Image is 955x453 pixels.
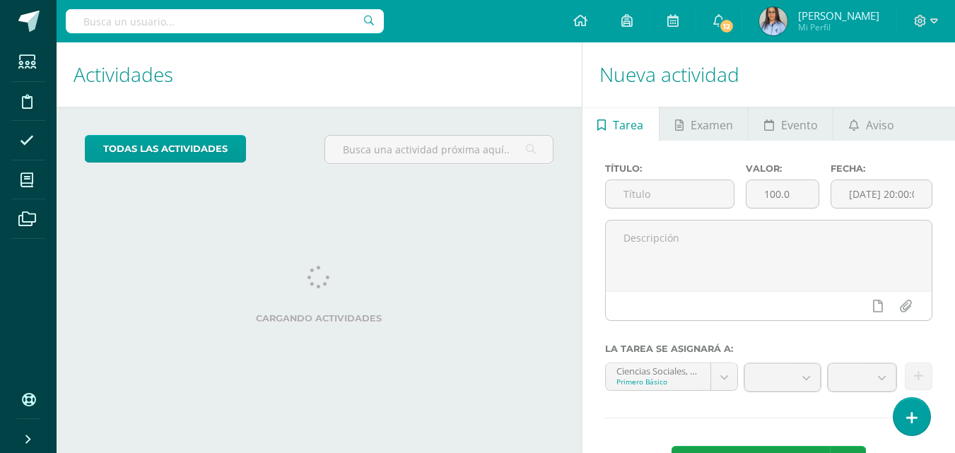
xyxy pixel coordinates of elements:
input: Busca una actividad próxima aquí... [325,136,552,163]
a: todas las Actividades [85,135,246,163]
h1: Nueva actividad [599,42,938,107]
div: Ciencias Sociales, Formación Ciudadana e Interculturalidad 'A' [616,363,700,377]
input: Puntos máximos [746,180,819,208]
a: Aviso [833,107,909,141]
div: Primero Básico [616,377,700,387]
a: Ciencias Sociales, Formación Ciudadana e Interculturalidad 'A'Primero Básico [606,363,737,390]
label: Valor: [746,163,819,174]
span: Tarea [613,108,643,142]
input: Busca un usuario... [66,9,384,33]
a: Examen [660,107,748,141]
a: Tarea [582,107,659,141]
span: Evento [781,108,818,142]
span: Mi Perfil [798,21,879,33]
label: Título: [605,163,735,174]
label: Fecha: [831,163,932,174]
span: Examen [691,108,733,142]
h1: Actividades [74,42,565,107]
input: Fecha de entrega [831,180,932,208]
label: Cargando actividades [85,313,553,324]
span: 12 [719,18,734,34]
img: 70b1105214193c847cd35a8087b967c7.png [759,7,787,35]
span: Aviso [866,108,894,142]
label: La tarea se asignará a: [605,343,932,354]
span: [PERSON_NAME] [798,8,879,23]
a: Evento [749,107,833,141]
input: Título [606,180,734,208]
